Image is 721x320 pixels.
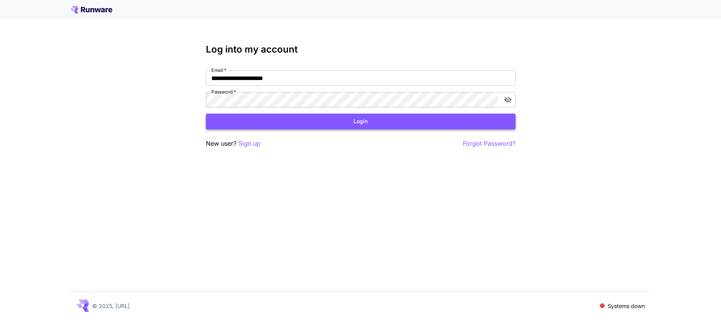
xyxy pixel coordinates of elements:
[206,44,515,55] h3: Log into my account
[211,89,236,95] label: Password
[608,302,645,310] p: Systems down
[206,114,515,129] button: Login
[238,139,260,148] button: Sign up
[463,139,515,148] button: Forgot Password?
[501,93,515,107] button: toggle password visibility
[211,67,226,73] label: Email
[92,302,130,310] p: © 2025, [URL]
[206,139,260,148] p: New user?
